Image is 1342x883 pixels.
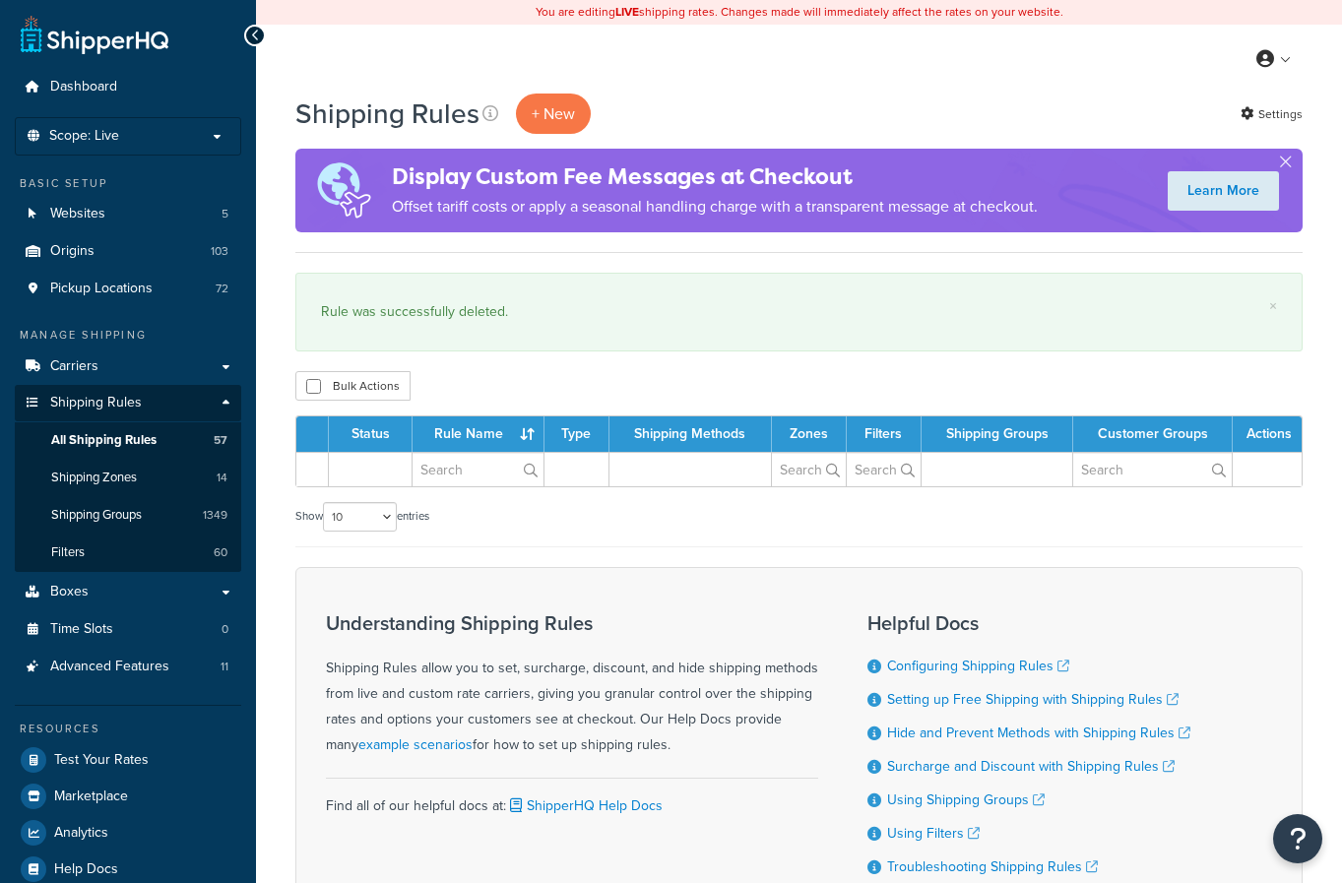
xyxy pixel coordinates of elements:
li: Pickup Locations [15,271,241,307]
a: Websites 5 [15,196,241,232]
li: Shipping Groups [15,497,241,534]
span: Analytics [54,825,108,842]
th: Customer Groups [1073,416,1233,452]
li: Time Slots [15,611,241,648]
div: Find all of our helpful docs at: [326,778,818,819]
th: Zones [772,416,847,452]
a: Advanced Features 11 [15,649,241,685]
div: Basic Setup [15,175,241,192]
h4: Display Custom Fee Messages at Checkout [392,160,1038,193]
span: Boxes [50,584,89,600]
a: Using Shipping Groups [887,789,1045,810]
h3: Helpful Docs [867,612,1190,634]
th: Status [329,416,413,452]
label: Show entries [295,502,429,532]
span: 5 [222,206,228,222]
a: Origins 103 [15,233,241,270]
a: Boxes [15,574,241,610]
span: Scope: Live [49,128,119,145]
span: Help Docs [54,861,118,878]
button: Bulk Actions [295,371,411,401]
select: Showentries [323,502,397,532]
a: ShipperHQ Home [21,15,168,54]
li: Advanced Features [15,649,241,685]
a: Marketplace [15,779,241,814]
div: Manage Shipping [15,327,241,344]
th: Shipping Methods [609,416,772,452]
li: Websites [15,196,241,232]
li: Shipping Zones [15,460,241,496]
th: Actions [1233,416,1302,452]
span: Test Your Rates [54,752,149,769]
a: Pickup Locations 72 [15,271,241,307]
span: Filters [51,544,85,561]
a: Configuring Shipping Rules [887,656,1069,676]
a: Dashboard [15,69,241,105]
span: Advanced Features [50,659,169,675]
span: Websites [50,206,105,222]
h1: Shipping Rules [295,95,479,133]
span: Shipping Zones [51,470,137,486]
span: 0 [222,621,228,638]
a: Setting up Free Shipping with Shipping Rules [887,689,1179,710]
input: Search [1073,453,1232,486]
span: Origins [50,243,95,260]
li: Origins [15,233,241,270]
a: Troubleshooting Shipping Rules [887,856,1098,877]
a: Using Filters [887,823,980,844]
a: Filters 60 [15,535,241,571]
a: Learn More [1168,171,1279,211]
a: Shipping Groups 1349 [15,497,241,534]
th: Shipping Groups [922,416,1074,452]
span: Shipping Groups [51,507,142,524]
th: Rule Name [413,416,544,452]
a: Shipping Zones 14 [15,460,241,496]
span: Dashboard [50,79,117,95]
a: Hide and Prevent Methods with Shipping Rules [887,723,1190,743]
input: Search [413,453,543,486]
p: Offset tariff costs or apply a seasonal handling charge with a transparent message at checkout. [392,193,1038,221]
a: Carriers [15,348,241,385]
a: Time Slots 0 [15,611,241,648]
th: Type [544,416,609,452]
a: × [1269,298,1277,314]
th: Filters [847,416,922,452]
a: Test Your Rates [15,742,241,778]
span: All Shipping Rules [51,432,157,449]
span: Time Slots [50,621,113,638]
a: Analytics [15,815,241,851]
span: 60 [214,544,227,561]
span: 72 [216,281,228,297]
b: LIVE [615,3,639,21]
span: Pickup Locations [50,281,153,297]
button: Open Resource Center [1273,814,1322,863]
span: 11 [221,659,228,675]
span: Shipping Rules [50,395,142,411]
input: Search [772,453,846,486]
li: All Shipping Rules [15,422,241,459]
a: example scenarios [358,734,473,755]
a: Shipping Rules [15,385,241,421]
a: All Shipping Rules 57 [15,422,241,459]
div: Resources [15,721,241,737]
a: Surcharge and Discount with Shipping Rules [887,756,1175,777]
span: 57 [214,432,227,449]
div: Rule was successfully deleted. [321,298,1277,326]
h3: Understanding Shipping Rules [326,612,818,634]
div: Shipping Rules allow you to set, surcharge, discount, and hide shipping methods from live and cus... [326,612,818,758]
span: Carriers [50,358,98,375]
input: Search [847,453,921,486]
span: 14 [217,470,227,486]
li: Filters [15,535,241,571]
a: Settings [1241,100,1303,128]
span: 103 [211,243,228,260]
li: Shipping Rules [15,385,241,572]
span: 1349 [203,507,227,524]
a: ShipperHQ Help Docs [506,795,663,816]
